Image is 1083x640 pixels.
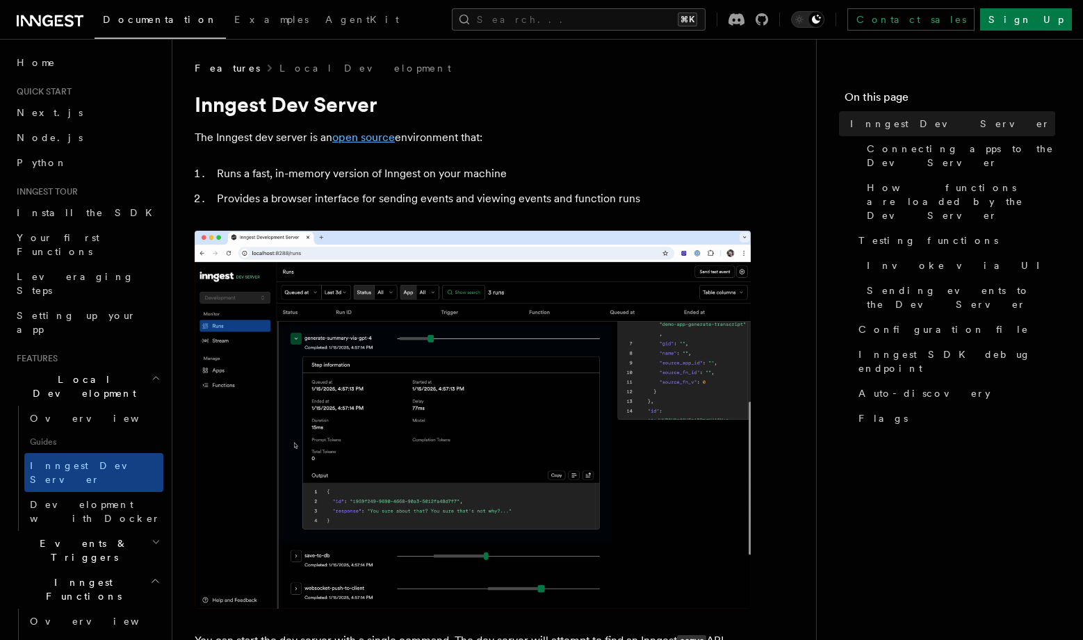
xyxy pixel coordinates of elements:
[325,14,399,25] span: AgentKit
[195,128,751,147] p: The Inngest dev server is an environment that:
[845,111,1055,136] a: Inngest Dev Server
[11,570,163,609] button: Inngest Functions
[317,4,407,38] a: AgentKit
[791,11,824,28] button: Toggle dark mode
[858,347,1055,375] span: Inngest SDK debug endpoint
[853,228,1055,253] a: Testing functions
[30,499,161,524] span: Development with Docker
[332,131,395,144] a: open source
[11,125,163,150] a: Node.js
[103,14,218,25] span: Documentation
[234,14,309,25] span: Examples
[279,61,451,75] a: Local Development
[11,86,72,97] span: Quick start
[195,231,751,609] img: Dev Server Demo
[11,200,163,225] a: Install the SDK
[17,207,161,218] span: Install the SDK
[95,4,226,39] a: Documentation
[195,92,751,117] h1: Inngest Dev Server
[11,150,163,175] a: Python
[861,136,1055,175] a: Connecting apps to the Dev Server
[30,616,173,627] span: Overview
[24,609,163,634] a: Overview
[11,531,163,570] button: Events & Triggers
[24,453,163,492] a: Inngest Dev Server
[24,431,163,453] span: Guides
[11,353,58,364] span: Features
[853,381,1055,406] a: Auto-discovery
[850,117,1050,131] span: Inngest Dev Server
[858,411,908,425] span: Flags
[11,575,150,603] span: Inngest Functions
[24,406,163,431] a: Overview
[24,492,163,531] a: Development with Docker
[867,259,1052,272] span: Invoke via UI
[858,386,991,400] span: Auto-discovery
[11,303,163,342] a: Setting up your app
[17,232,99,257] span: Your first Functions
[867,284,1055,311] span: Sending events to the Dev Server
[11,536,152,564] span: Events & Triggers
[853,406,1055,431] a: Flags
[867,181,1055,222] span: How functions are loaded by the Dev Server
[17,310,136,335] span: Setting up your app
[11,186,78,197] span: Inngest tour
[11,372,152,400] span: Local Development
[226,4,317,38] a: Examples
[30,413,173,424] span: Overview
[17,56,56,69] span: Home
[30,460,149,485] span: Inngest Dev Server
[17,157,67,168] span: Python
[11,100,163,125] a: Next.js
[861,278,1055,317] a: Sending events to the Dev Server
[11,264,163,303] a: Leveraging Steps
[452,8,706,31] button: Search...⌘K
[213,189,751,208] li: Provides a browser interface for sending events and viewing events and function runs
[861,175,1055,228] a: How functions are loaded by the Dev Server
[213,164,751,183] li: Runs a fast, in-memory version of Inngest on your machine
[11,406,163,531] div: Local Development
[853,342,1055,381] a: Inngest SDK debug endpoint
[853,317,1055,342] a: Configuration file
[17,132,83,143] span: Node.js
[11,50,163,75] a: Home
[678,13,697,26] kbd: ⌘K
[11,367,163,406] button: Local Development
[858,233,998,247] span: Testing functions
[845,89,1055,111] h4: On this page
[980,8,1072,31] a: Sign Up
[867,142,1055,170] span: Connecting apps to the Dev Server
[195,61,260,75] span: Features
[17,271,134,296] span: Leveraging Steps
[858,322,1029,336] span: Configuration file
[17,107,83,118] span: Next.js
[847,8,975,31] a: Contact sales
[861,253,1055,278] a: Invoke via UI
[11,225,163,264] a: Your first Functions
